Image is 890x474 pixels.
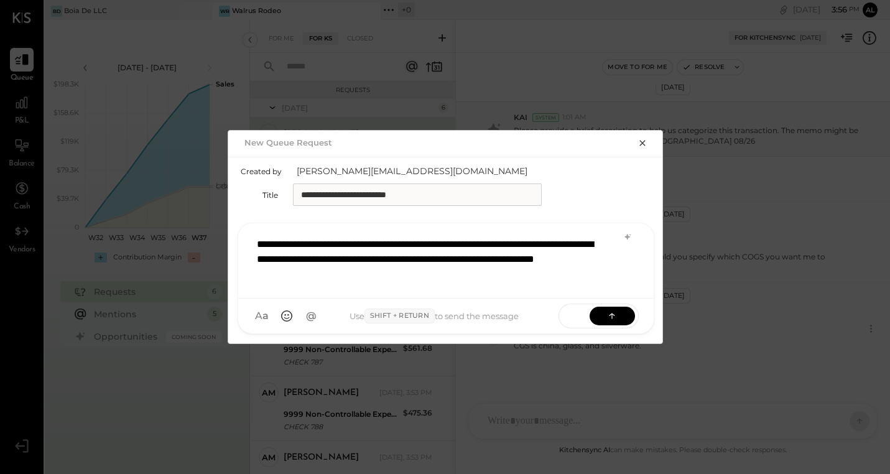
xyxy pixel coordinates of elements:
label: Created by [241,167,282,176]
h2: New Queue Request [244,137,332,147]
span: SEND [559,300,590,332]
span: [PERSON_NAME][EMAIL_ADDRESS][DOMAIN_NAME] [297,165,545,177]
button: Aa [251,305,273,327]
div: Use to send the message [323,309,546,323]
button: @ [300,305,323,327]
span: Shift + Return [364,309,435,323]
label: Title [241,190,278,200]
span: a [262,310,269,322]
span: @ [306,310,317,322]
